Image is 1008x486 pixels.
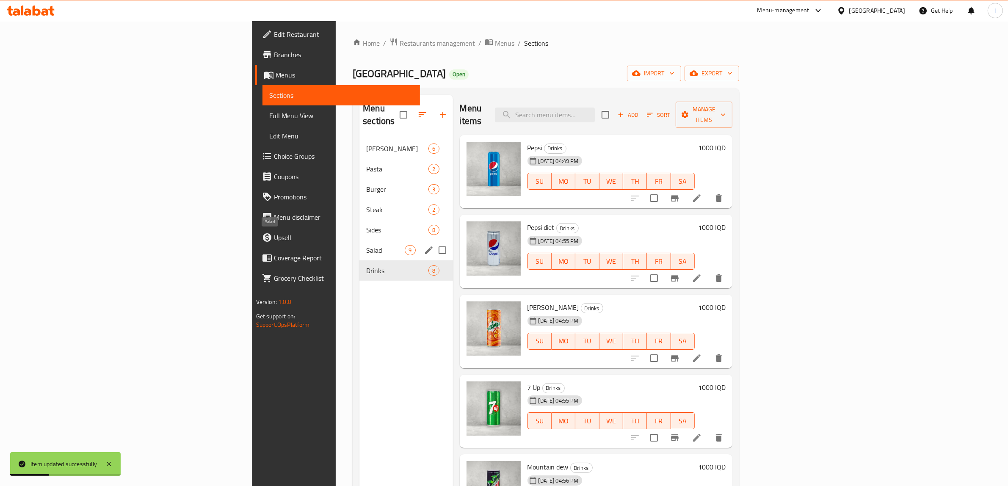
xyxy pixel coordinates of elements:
[269,90,414,100] span: Sections
[552,173,575,190] button: MO
[709,348,729,368] button: delete
[531,415,548,427] span: SU
[366,164,428,174] span: Pasta
[599,173,623,190] button: WE
[256,296,277,307] span: Version:
[262,105,420,126] a: Full Menu View
[429,267,439,275] span: 8
[544,144,566,153] span: Drinks
[709,188,729,208] button: delete
[535,397,582,405] span: [DATE] 04:55 PM
[353,38,739,49] nav: breadcrumb
[274,171,414,182] span: Coupons
[676,102,732,128] button: Manage items
[623,412,647,429] button: TH
[535,237,582,245] span: [DATE] 04:55 PM
[627,335,643,347] span: TH
[262,126,420,146] a: Edit Menu
[255,268,420,288] a: Grocery Checklist
[665,348,685,368] button: Branch-specific-item
[405,245,415,255] div: items
[274,232,414,243] span: Upsell
[359,199,453,220] div: Steak2
[647,173,671,190] button: FR
[527,412,552,429] button: SU
[366,184,428,194] span: Burger
[255,166,420,187] a: Coupons
[366,204,428,215] span: Steak
[527,253,552,270] button: SU
[627,415,643,427] span: TH
[671,173,695,190] button: SA
[603,175,620,188] span: WE
[552,333,575,350] button: MO
[467,301,521,356] img: Mirinda Orange
[535,317,582,325] span: [DATE] 04:55 PM
[527,141,542,154] span: Pepsi
[449,71,469,78] span: Open
[366,265,428,276] span: Drinks
[428,144,439,154] div: items
[359,220,453,240] div: Sides8
[527,461,569,473] span: Mountain dew
[400,38,475,48] span: Restaurants management
[423,244,435,257] button: edit
[579,175,596,188] span: TU
[531,255,548,268] span: SU
[692,193,702,203] a: Edit menu item
[255,44,420,65] a: Branches
[647,253,671,270] button: FR
[535,477,582,485] span: [DATE] 04:56 PM
[682,104,726,125] span: Manage items
[698,381,726,393] h6: 1000 IQD
[449,69,469,80] div: Open
[691,68,732,79] span: export
[614,108,641,121] span: Add item
[698,301,726,313] h6: 1000 IQD
[405,246,415,254] span: 9
[575,333,599,350] button: TU
[645,189,663,207] span: Select to update
[274,253,414,263] span: Coverage Report
[359,135,453,284] nav: Menu sections
[674,335,691,347] span: SA
[274,212,414,222] span: Menu disclaimer
[359,159,453,179] div: Pasta2
[478,38,481,48] li: /
[627,255,643,268] span: TH
[256,319,310,330] a: Support.OpsPlatform
[674,415,691,427] span: SA
[524,38,548,48] span: Sections
[531,175,548,188] span: SU
[603,415,620,427] span: WE
[255,146,420,166] a: Choice Groups
[255,187,420,207] a: Promotions
[709,268,729,288] button: delete
[616,110,639,120] span: Add
[647,412,671,429] button: FR
[692,273,702,283] a: Edit menu item
[429,226,439,234] span: 8
[614,108,641,121] button: Add
[555,175,572,188] span: MO
[544,144,566,154] div: Drinks
[692,353,702,363] a: Edit menu item
[276,70,414,80] span: Menus
[641,108,676,121] span: Sort items
[359,179,453,199] div: Burger3
[557,224,578,233] span: Drinks
[555,415,572,427] span: MO
[518,38,521,48] li: /
[647,333,671,350] button: FR
[579,255,596,268] span: TU
[429,145,439,153] span: 6
[495,108,595,122] input: search
[542,383,565,393] div: Drinks
[527,333,552,350] button: SU
[460,102,485,127] h2: Menu items
[255,227,420,248] a: Upsell
[395,106,412,124] span: Select all sections
[527,173,552,190] button: SU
